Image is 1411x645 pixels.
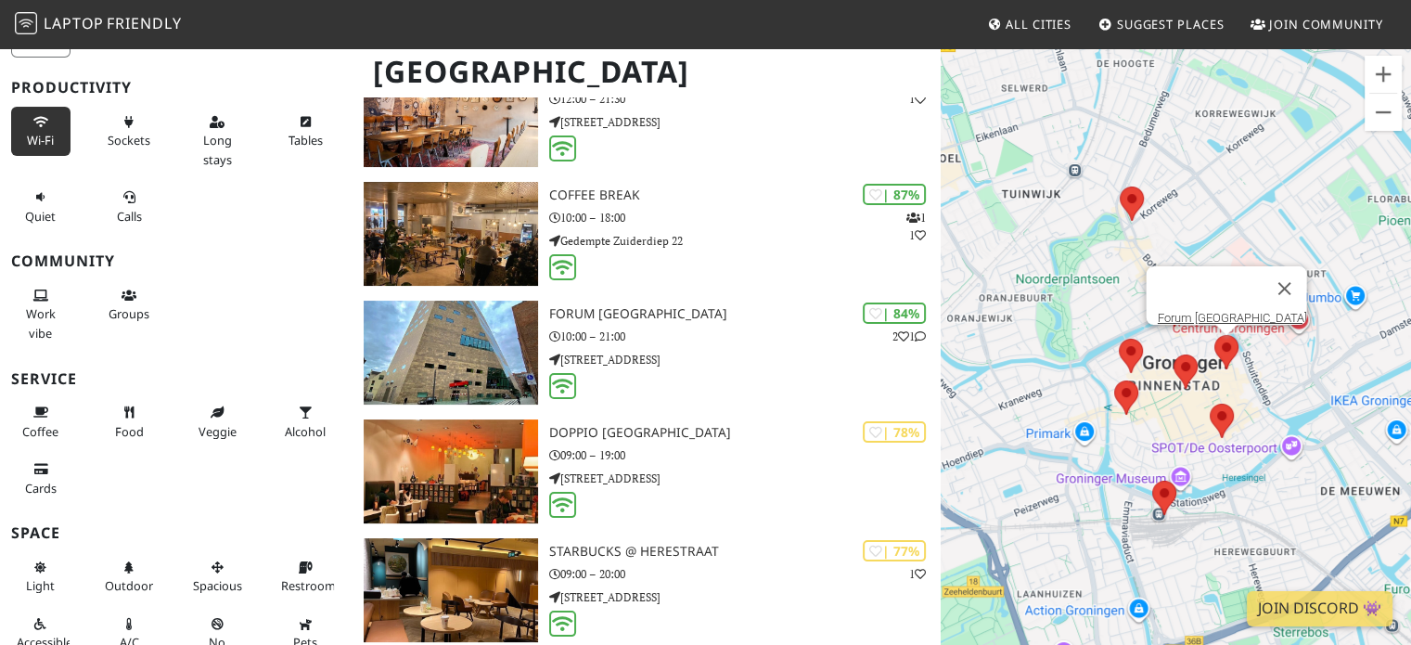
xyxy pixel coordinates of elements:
h3: Service [11,370,341,388]
div: | 77% [863,540,926,561]
button: Long stays [187,107,247,174]
button: Light [11,552,71,601]
span: Quiet [25,208,56,225]
span: All Cities [1006,16,1071,32]
button: Outdoor [99,552,159,601]
a: Starbucks @ Herestraat | 77% 1 Starbucks @ Herestraat 09:00 – 20:00 [STREET_ADDRESS] [353,538,941,642]
h3: Space [11,524,341,542]
span: Work-friendly tables [289,132,323,148]
p: Gedempte Zuiderdiep 22 [549,232,942,250]
span: Veggie [199,423,237,440]
div: | 84% [863,303,926,324]
span: Stable Wi-Fi [27,132,54,148]
button: Work vibe [11,280,71,348]
a: LaptopFriendly LaptopFriendly [15,8,182,41]
img: LaptopFriendly [15,12,37,34]
p: 09:00 – 19:00 [549,446,942,464]
h3: Doppio [GEOGRAPHIC_DATA] [549,425,942,441]
span: Outdoor area [105,577,153,594]
div: | 78% [863,421,926,443]
button: Uitzoomen [1365,94,1402,131]
p: [STREET_ADDRESS] [549,113,942,131]
h3: Forum [GEOGRAPHIC_DATA] [549,306,942,322]
button: Spacious [187,552,247,601]
span: Group tables [109,305,149,322]
span: Join Community [1269,16,1383,32]
button: Alcohol [276,397,335,446]
img: Doppio Groningen [364,419,537,523]
button: Restroom [276,552,335,601]
p: 09:00 – 20:00 [549,565,942,583]
span: Restroom [281,577,336,594]
p: 1 [909,565,926,583]
span: Laptop [44,13,104,33]
button: Veggie [187,397,247,446]
a: Forum Groningen | 84% 21 Forum [GEOGRAPHIC_DATA] 10:00 – 21:00 [STREET_ADDRESS] [353,301,941,405]
button: Groups [99,280,159,329]
h3: Productivity [11,79,341,97]
button: Sockets [99,107,159,156]
span: Alcohol [285,423,326,440]
a: Suggest Places [1091,7,1232,41]
span: Spacious [193,577,242,594]
span: People working [26,305,56,341]
span: Credit cards [25,480,57,497]
p: [STREET_ADDRESS] [549,470,942,487]
p: 2 1 [892,328,926,345]
span: Food [115,423,144,440]
p: [STREET_ADDRESS] [549,351,942,368]
button: Quiet [11,182,71,231]
a: Forum [GEOGRAPHIC_DATA] [1157,311,1306,325]
p: [STREET_ADDRESS] [549,588,942,606]
a: Doppio Groningen | 78% Doppio [GEOGRAPHIC_DATA] 09:00 – 19:00 [STREET_ADDRESS] [353,419,941,523]
h3: Community [11,252,341,270]
button: Calls [99,182,159,231]
span: Coffee [22,423,58,440]
img: Starbucks @ Herestraat [364,538,537,642]
h3: Coffee Break [549,187,942,203]
span: Suggest Places [1117,16,1225,32]
span: Long stays [203,132,232,167]
a: All Cities [980,7,1079,41]
button: Wi-Fi [11,107,71,156]
a: Join Community [1243,7,1391,41]
span: Natural light [26,577,55,594]
h1: [GEOGRAPHIC_DATA] [358,46,937,97]
p: 1 1 [906,209,926,244]
h3: Starbucks @ Herestraat [549,544,942,560]
button: Sluiten [1262,266,1306,311]
span: Friendly [107,13,181,33]
span: Power sockets [108,132,150,148]
img: Coffee Break [364,182,537,286]
button: Cards [11,454,71,503]
button: Inzoomen [1365,56,1402,93]
button: Food [99,397,159,446]
a: Coffee Break | 87% 11 Coffee Break 10:00 – 18:00 Gedempte Zuiderdiep 22 [353,182,941,286]
p: 10:00 – 21:00 [549,328,942,345]
button: Tables [276,107,335,156]
p: 10:00 – 18:00 [549,209,942,226]
div: | 87% [863,184,926,205]
button: Coffee [11,397,71,446]
span: Video/audio calls [117,208,142,225]
img: Forum Groningen [364,301,537,405]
